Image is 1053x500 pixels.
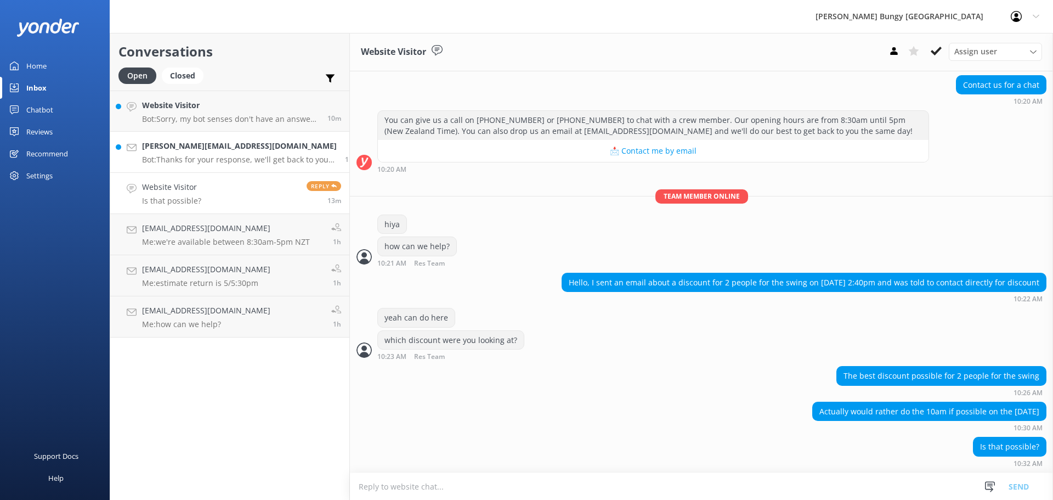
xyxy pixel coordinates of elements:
[26,77,47,99] div: Inbox
[345,155,359,164] span: Sep 16 2025 10:35am (UTC +12:00) Pacific/Auckland
[142,263,270,276] h4: [EMAIL_ADDRESS][DOMAIN_NAME]
[414,353,445,361] span: Res Team
[813,402,1046,421] div: Actually would rather do the 10am if possible on the [DATE]
[110,214,349,255] a: [EMAIL_ADDRESS][DOMAIN_NAME]Me:we're available between 8:30am-5pm NZT1h
[812,424,1046,431] div: Sep 16 2025 10:30am (UTC +12:00) Pacific/Auckland
[26,55,47,77] div: Home
[110,91,349,132] a: Website VisitorBot:Sorry, my bot senses don't have an answer for that, please try and rephrase yo...
[142,222,310,234] h4: [EMAIL_ADDRESS][DOMAIN_NAME]
[655,189,748,203] span: Team member online
[118,68,156,84] div: Open
[26,165,53,187] div: Settings
[562,273,1046,292] div: Hello, I sent an email about a discount for 2 people for the swing on [DATE] 2:40pm and was told ...
[378,140,929,162] button: 📩 Contact me by email
[142,99,319,111] h4: Website Visitor
[954,46,997,58] span: Assign user
[16,19,80,37] img: yonder-white-logo.png
[48,467,64,489] div: Help
[142,114,319,124] p: Bot: Sorry, my bot senses don't have an answer for that, please try and rephrase your question, I...
[110,296,349,338] a: [EMAIL_ADDRESS][DOMAIN_NAME]Me:how can we help?1h
[34,445,78,467] div: Support Docs
[378,237,456,256] div: how can we help?
[142,237,310,247] p: Me: we're available between 8:30am-5pm NZT
[110,255,349,296] a: [EMAIL_ADDRESS][DOMAIN_NAME]Me:estimate return is 5/5:30pm1h
[333,237,341,246] span: Sep 16 2025 09:34am (UTC +12:00) Pacific/Auckland
[378,308,455,327] div: yeah can do here
[142,305,270,317] h4: [EMAIL_ADDRESS][DOMAIN_NAME]
[377,259,480,267] div: Sep 16 2025 10:21am (UTC +12:00) Pacific/Auckland
[26,99,53,121] div: Chatbot
[837,367,1046,385] div: The best discount possible for 2 people for the swing
[377,353,406,361] strong: 10:23 AM
[956,76,1046,94] div: Contact us for a chat
[949,43,1042,60] div: Assign User
[836,389,1046,396] div: Sep 16 2025 10:26am (UTC +12:00) Pacific/Auckland
[562,295,1046,302] div: Sep 16 2025 10:22am (UTC +12:00) Pacific/Auckland
[307,181,341,191] span: Reply
[142,181,201,193] h4: Website Visitor
[162,69,209,81] a: Closed
[1014,460,1043,467] strong: 10:32 AM
[1014,425,1043,431] strong: 10:30 AM
[333,319,341,329] span: Sep 16 2025 09:31am (UTC +12:00) Pacific/Auckland
[378,331,524,350] div: which discount were you looking at?
[378,111,929,140] div: You can give us a call on [PHONE_NUMBER] or [PHONE_NUMBER] to chat with a crew member. Our openin...
[327,196,341,205] span: Sep 16 2025 10:32am (UTC +12:00) Pacific/Auckland
[1014,390,1043,396] strong: 10:26 AM
[1014,98,1043,105] strong: 10:20 AM
[378,215,406,234] div: hiya
[377,352,524,361] div: Sep 16 2025 10:23am (UTC +12:00) Pacific/Auckland
[118,41,341,62] h2: Conversations
[956,97,1046,105] div: Sep 16 2025 10:20am (UTC +12:00) Pacific/Auckland
[110,173,349,214] a: Website VisitorIs that possible?Reply13m
[26,143,68,165] div: Recommend
[110,132,349,173] a: [PERSON_NAME][EMAIL_ADDRESS][DOMAIN_NAME]Bot:Thanks for your response, we'll get back to you as s...
[361,45,426,59] h3: Website Visitor
[377,260,406,267] strong: 10:21 AM
[142,196,201,206] p: Is that possible?
[162,68,203,84] div: Closed
[1014,296,1043,302] strong: 10:22 AM
[973,437,1046,456] div: Is that possible?
[973,459,1046,467] div: Sep 16 2025 10:32am (UTC +12:00) Pacific/Auckland
[118,69,162,81] a: Open
[377,166,406,173] strong: 10:20 AM
[377,165,929,173] div: Sep 16 2025 10:20am (UTC +12:00) Pacific/Auckland
[142,140,337,152] h4: [PERSON_NAME][EMAIL_ADDRESS][DOMAIN_NAME]
[26,121,53,143] div: Reviews
[327,114,341,123] span: Sep 16 2025 10:35am (UTC +12:00) Pacific/Auckland
[142,278,270,288] p: Me: estimate return is 5/5:30pm
[142,319,270,329] p: Me: how can we help?
[142,155,337,165] p: Bot: Thanks for your response, we'll get back to you as soon as we can during opening hours.
[414,260,445,267] span: Res Team
[333,278,341,288] span: Sep 16 2025 09:33am (UTC +12:00) Pacific/Auckland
